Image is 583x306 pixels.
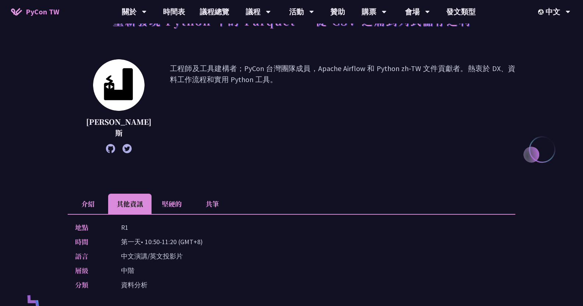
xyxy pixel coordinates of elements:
[75,236,106,247] p: 時間
[121,251,183,261] p: 中文演講/英文投影片
[545,7,560,16] font: 中文
[162,199,182,208] font: 堅硬的
[121,265,134,276] p: 中階
[86,116,152,138] font: [PERSON_NAME]斯
[121,238,203,246] font: 第一天• 10:50-11:20 (GMT+8)
[446,7,476,16] font: 發文類型
[4,3,67,21] a: PyCon TW
[121,279,147,290] p: 資料分析
[75,222,106,233] p: 地點
[163,7,185,16] font: 時間表
[192,194,232,214] li: 共筆
[108,194,152,214] li: 其他資訊
[93,59,145,111] img: 喬西克斯
[170,64,515,84] font: 工程師及工具建構者；PyCon 台灣團隊成員，Apache Airflow 和 Python zh-TW 文件貢獻者。熱衷於 DX、資料工作流程和實用 Python 工具。
[75,279,106,290] p: 分類
[11,8,22,15] img: PyCon TW 2025 首頁圖標
[75,251,106,261] p: 語言
[121,223,128,232] font: R1
[68,194,108,214] li: 介紹
[26,7,59,16] font: PyCon TW
[75,265,106,276] p: 層級
[538,9,545,15] img: 區域設定圖標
